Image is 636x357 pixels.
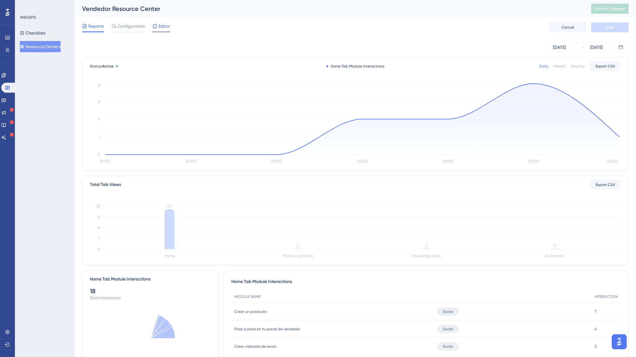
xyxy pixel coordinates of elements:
[443,159,453,164] tspan: [DATE]
[571,64,585,69] div: Monthly
[98,247,100,251] tspan: 0
[98,99,100,104] tspan: 6
[443,309,453,314] span: Guide
[425,243,428,248] tspan: 0
[553,64,566,69] div: Weekly
[528,159,539,164] tspan: [DATE]
[98,83,100,87] tspan: 8
[606,25,614,30] span: Save
[357,159,368,164] tspan: [DATE]
[539,64,548,69] div: Daily
[590,44,603,51] div: [DATE]
[97,225,100,230] tspan: 14
[591,22,629,32] button: Save
[610,332,629,351] iframe: UserGuiding AI Assistant Launcher
[545,254,565,258] tspan: AI Assistant
[596,64,615,69] span: Export CSV
[98,236,100,241] tspan: 7
[595,344,597,349] span: 3
[159,22,170,30] span: Editor
[98,135,100,139] tspan: 2
[90,64,113,69] span: Status:
[283,254,313,258] tspan: Product Updates
[20,41,61,52] button: Resource Centers
[88,22,104,30] span: Reports
[90,276,150,283] div: Home Tab Module Interactions
[98,117,100,121] tspan: 4
[591,4,629,14] button: Publish Changes
[553,243,556,248] tspan: 0
[595,294,618,299] span: INTERACTION
[90,287,211,295] div: 18
[167,203,172,209] tspan: 26
[326,64,384,69] div: Home Tab Module Interactions
[595,6,625,11] span: Publish Changes
[82,4,576,13] div: Vendedor Resource Center
[98,152,100,157] tspan: 0
[234,294,260,299] span: MODULE NAME
[231,278,292,285] span: Home Tab Module Interactions
[271,159,282,164] tspan: [DATE]
[100,159,111,164] tspan: [DATE]
[234,309,267,314] span: Crear un producto
[412,254,441,258] tspan: Knowledge Base
[102,64,113,68] span: Active
[443,327,453,331] span: Guide
[234,344,276,349] span: Crear métodos de envío
[97,215,100,219] tspan: 21
[553,44,566,51] div: [DATE]
[443,344,453,349] span: Guide
[607,159,618,164] tspan: [DATE]
[590,180,621,190] button: Export CSV
[596,182,615,187] span: Export CSV
[20,27,45,39] button: Checklists
[118,22,145,30] span: Configuration
[595,309,597,314] span: 7
[165,254,175,258] tspan: Home
[590,61,621,71] button: Export CSV
[234,327,300,331] span: Paso a paso en tu panel de vendedor
[90,181,121,188] div: Total Tab Views
[561,25,574,30] span: Cancel
[186,159,196,164] tspan: [DATE]
[549,22,586,32] button: Cancel
[296,243,299,248] tspan: 0
[595,327,597,331] span: 4
[96,204,100,208] tspan: 28
[20,15,36,20] div: WIDGETS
